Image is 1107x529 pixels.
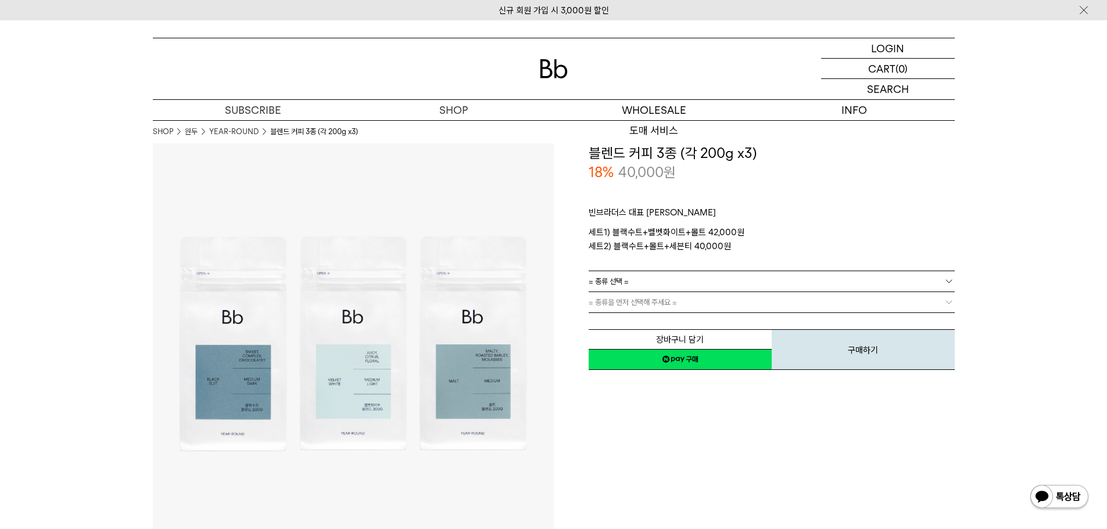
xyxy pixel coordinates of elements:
span: = 종류을 먼저 선택해 주세요 = [589,292,677,312]
a: SHOP [353,100,554,120]
h3: 블렌드 커피 3종 (각 200g x3) [589,143,955,163]
p: 40,000 [618,163,676,182]
p: WHOLESALE [554,100,754,120]
img: 로고 [540,59,568,78]
p: 세트1) 블랙수트+벨벳화이트+몰트 42,000원 세트2) 블랙수트+몰트+세븐티 40,000원 [589,225,955,253]
p: (0) [895,59,908,78]
a: SHOP [153,126,173,138]
a: YEAR-ROUND [209,126,259,138]
p: 18% [589,163,614,182]
a: SUBSCRIBE [153,100,353,120]
button: 장바구니 담기 [589,329,772,350]
a: 신규 회원 가입 시 3,000원 할인 [499,5,609,16]
p: LOGIN [871,38,904,58]
p: INFO [754,100,955,120]
a: CART (0) [821,59,955,79]
button: 구매하기 [772,329,955,370]
span: 원 [664,164,676,181]
a: 원두 [185,126,198,138]
img: 카카오톡 채널 1:1 채팅 버튼 [1029,484,1090,512]
a: 도매 서비스 [554,121,754,141]
a: 새창 [589,349,772,370]
p: 빈브라더스 대표 [PERSON_NAME] [589,206,955,225]
a: LOGIN [821,38,955,59]
p: CART [868,59,895,78]
p: SEARCH [867,79,909,99]
li: 블렌드 커피 3종 (각 200g x3) [270,126,358,138]
span: = 종류 선택 = [589,271,629,292]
